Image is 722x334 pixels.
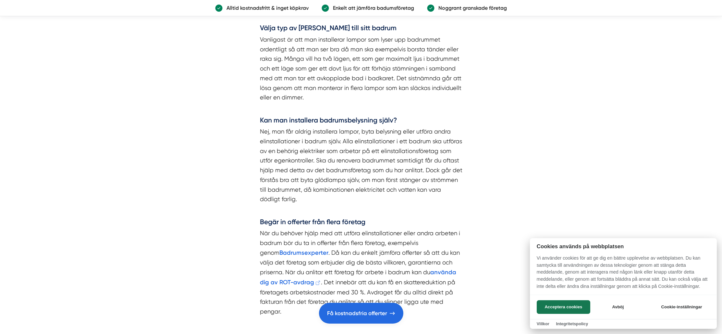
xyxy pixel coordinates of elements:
[537,321,549,326] a: Villkor
[653,300,710,314] button: Cookie-inställningar
[556,321,588,326] a: Integritetspolicy
[537,300,590,314] button: Acceptera cookies
[592,300,644,314] button: Avböj
[530,255,717,294] p: Vi använder cookies för att ge dig en bättre upplevelse av webbplatsen. Du kan samtycka till anvä...
[530,243,717,250] h2: Cookies används på webbplatsen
